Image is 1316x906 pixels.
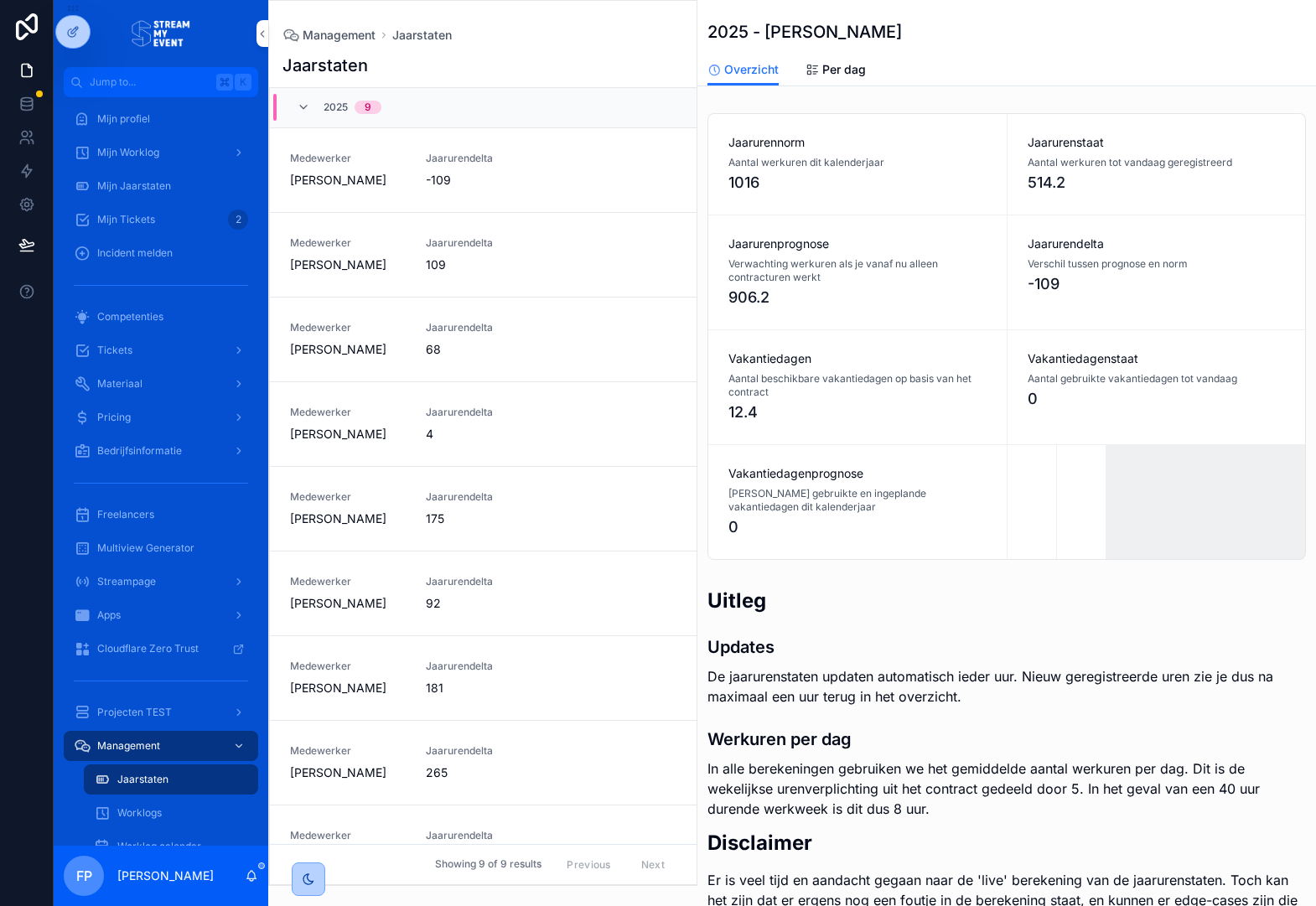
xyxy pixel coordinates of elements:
[290,426,386,443] span: [PERSON_NAME]
[84,764,258,795] a: Jaarstaten
[290,595,386,612] span: [PERSON_NAME]
[270,298,697,382] a: Medewerker[PERSON_NAME]Jaarurendelta68
[365,101,371,114] div: 9
[97,310,163,324] span: Competenties
[707,54,779,86] a: Overzicht
[324,101,348,114] span: 2025
[426,744,541,758] span: Jaarurendelta
[90,75,210,89] span: Jump to...
[117,840,201,853] span: Worklog calendar
[290,256,386,273] span: [PERSON_NAME]
[728,171,987,194] span: 1016
[270,721,697,805] a: Medewerker[PERSON_NAME]Jaarurendelta265
[426,406,541,419] span: Jaarurendelta
[728,286,987,309] span: 906.2
[822,61,866,78] span: Per dag
[290,764,386,781] span: [PERSON_NAME]
[1028,134,1286,151] span: Jaarurenstaat
[64,335,258,365] a: Tickets
[728,134,987,151] span: Jaarurennorm
[290,490,406,504] span: Medewerker
[426,426,541,443] span: 4
[290,575,406,588] span: Medewerker
[282,54,368,77] h1: Jaarstaten
[1028,372,1237,386] span: Aantal gebruikte vakantiedagen tot vandaag
[64,369,258,399] a: Materiaal
[97,706,172,719] span: Projecten TEST
[117,867,214,884] p: [PERSON_NAME]
[97,411,131,424] span: Pricing
[290,172,386,189] span: [PERSON_NAME]
[64,204,258,235] a: Mijn Tickets2
[728,515,987,539] span: 0
[392,27,452,44] a: Jaarstaten
[290,236,406,250] span: Medewerker
[426,341,541,358] span: 68
[707,587,1306,614] h2: Uitleg
[728,156,884,169] span: Aantal werkuren dit kalenderjaar
[84,831,258,862] a: Worklog calendar
[728,487,987,514] span: [PERSON_NAME] gebruikte en ingeplande vakantiedagen dit kalenderjaar
[84,798,258,828] a: Worklogs
[64,402,258,432] a: Pricing
[54,97,268,846] div: scrollable content
[426,321,541,334] span: Jaarurendelta
[426,575,541,588] span: Jaarurendelta
[97,377,142,391] span: Materiaal
[426,829,541,842] span: Jaarurendelta
[707,727,1306,752] h3: Werkuren per dag
[728,236,987,252] span: Jaarurenprognose
[64,697,258,727] a: Projecten TEST
[290,680,386,696] span: [PERSON_NAME]
[76,866,92,886] span: FP
[270,467,697,551] a: Medewerker[PERSON_NAME]Jaarurendelta175
[64,171,258,201] a: Mijn Jaarstaten
[64,634,258,664] a: Cloudflare Zero Trust
[707,666,1306,707] p: De jaarurenstaten updaten automatisch ieder uur. Nieuw geregistreerde uren zie je dus na maximaal...
[270,805,697,890] a: Medewerker[PERSON_NAME]Jaarurendelta96
[236,75,250,89] span: K
[64,67,258,97] button: Jump to...K
[97,246,173,260] span: Incident melden
[1028,156,1232,169] span: Aantal werkuren tot vandaag geregistreerd
[728,257,987,284] span: Verwachting werkuren als je vanaf nu alleen contracturen werkt
[806,54,866,88] a: Per dag
[426,595,541,612] span: 92
[1028,272,1286,296] span: -109
[64,731,258,761] a: Management
[728,350,987,367] span: Vakantiedagen
[426,764,541,781] span: 265
[97,575,156,588] span: Streampage
[707,20,902,44] h1: 2025 - [PERSON_NAME]
[270,382,697,467] a: Medewerker[PERSON_NAME]Jaarurendelta4
[270,213,697,298] a: Medewerker[PERSON_NAME]Jaarurendelta109
[117,806,162,820] span: Worklogs
[270,551,697,636] a: Medewerker[PERSON_NAME]Jaarurendelta92
[64,500,258,530] a: Freelancers
[290,321,406,334] span: Medewerker
[426,510,541,527] span: 175
[64,567,258,597] a: Streampage
[97,608,121,622] span: Apps
[290,406,406,419] span: Medewerker
[707,829,1306,857] h2: Disclaimer
[290,829,406,842] span: Medewerker
[97,146,159,159] span: Mijn Worklog
[707,634,1306,660] h3: Updates
[97,642,199,655] span: Cloudflare Zero Trust
[97,179,171,193] span: Mijn Jaarstaten
[270,636,697,721] a: Medewerker[PERSON_NAME]Jaarurendelta181
[303,27,376,44] span: Management
[435,858,541,872] span: Showing 9 of 9 results
[1028,257,1188,271] span: Verschil tussen prognose en norm
[117,773,168,786] span: Jaarstaten
[270,128,697,213] a: Medewerker[PERSON_NAME]Jaarurendelta-109
[64,436,258,466] a: Bedrijfsinformatie
[97,344,132,357] span: Tickets
[64,302,258,332] a: Competenties
[132,20,190,47] img: App logo
[426,256,541,273] span: 109
[707,758,1306,819] p: In alle berekeningen gebruiken we het gemiddelde aantal werkuren per dag. Dit is de wekelijkse ur...
[290,744,406,758] span: Medewerker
